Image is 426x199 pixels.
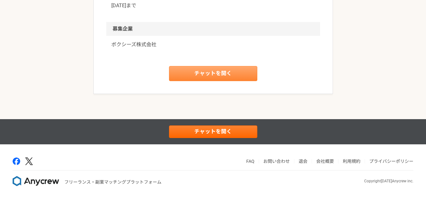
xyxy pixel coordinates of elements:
a: お問い合わせ [263,159,290,164]
p: Copyright [DATE] Anycrew inc. [364,178,413,184]
img: x-391a3a86.png [25,158,33,165]
a: チャットを開く [169,125,257,138]
a: 利用規約 [343,159,360,164]
a: 退会 [299,159,307,164]
a: チャットを開く [169,66,257,81]
img: facebook-2adfd474.png [13,158,20,165]
p: [DATE]まで [111,2,315,9]
a: FAQ [246,159,254,164]
img: 8DqYSo04kwAAAAASUVORK5CYII= [13,176,59,186]
a: プライバシーポリシー [369,159,413,164]
a: ボクシーズ株式会社 [111,41,315,48]
p: フリーランス・副業マッチングプラットフォーム [64,179,161,185]
h2: 募集企業 [106,22,320,36]
a: 会社概要 [316,159,334,164]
